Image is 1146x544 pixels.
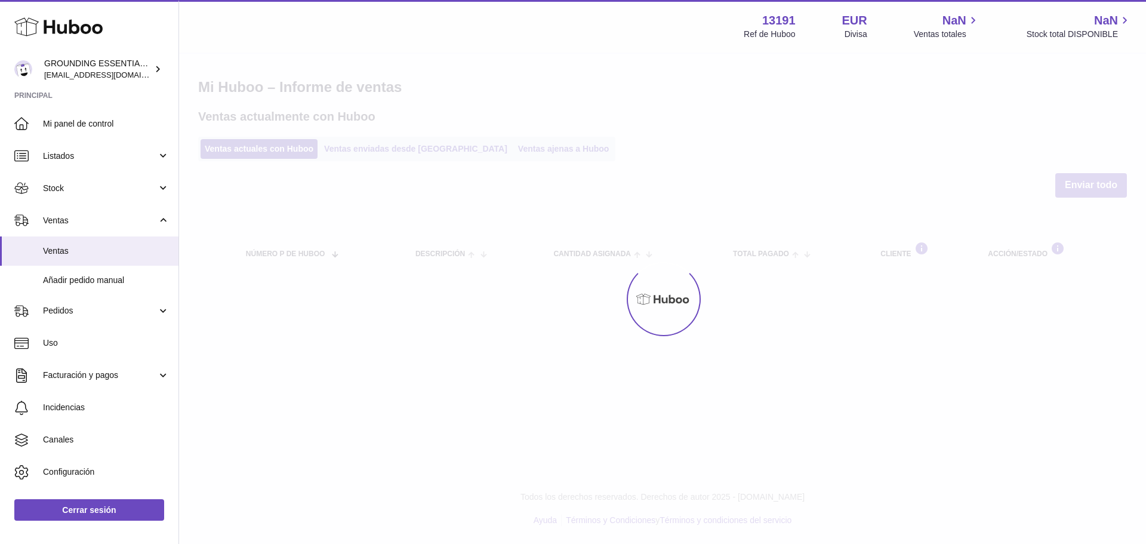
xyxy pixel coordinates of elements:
span: Ventas totales [914,29,980,40]
span: Uso [43,337,170,349]
strong: EUR [842,13,867,29]
span: Canales [43,434,170,445]
div: Divisa [845,29,867,40]
span: Configuración [43,466,170,478]
span: Stock [43,183,157,194]
strong: 13191 [762,13,796,29]
span: [EMAIL_ADDRESS][DOMAIN_NAME] [44,70,175,79]
span: NaN [1094,13,1118,29]
a: NaN Ventas totales [914,13,980,40]
span: Stock total DISPONIBLE [1027,29,1132,40]
a: Cerrar sesión [14,499,164,521]
span: NaN [942,13,966,29]
span: Mi panel de control [43,118,170,130]
span: Facturación y pagos [43,370,157,381]
span: Incidencias [43,402,170,413]
img: internalAdmin-13191@internal.huboo.com [14,60,32,78]
span: Ventas [43,215,157,226]
div: GROUNDING ESSENTIALS INTERNATIONAL SLU [44,58,152,81]
span: Añadir pedido manual [43,275,170,286]
a: NaN Stock total DISPONIBLE [1027,13,1132,40]
span: Pedidos [43,305,157,316]
span: Ventas [43,245,170,257]
span: Listados [43,150,157,162]
div: Ref de Huboo [744,29,795,40]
